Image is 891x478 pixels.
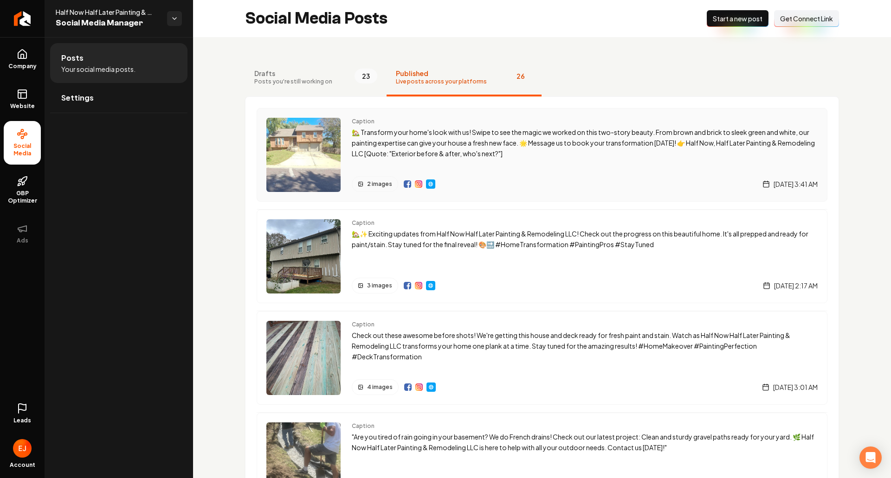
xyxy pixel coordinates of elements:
img: Facebook [404,282,411,289]
img: Facebook [404,383,412,391]
a: View on Instagram [415,282,422,289]
span: Caption [352,422,818,430]
img: Facebook [404,180,411,188]
span: Posts [61,52,84,64]
span: Published [396,69,487,78]
span: Caption [352,118,818,125]
a: GBP Optimizer [4,168,41,212]
span: Start a new post [713,14,762,23]
span: Company [5,63,40,70]
img: Website [427,282,434,289]
span: Ads [13,237,32,244]
button: Ads [4,216,41,252]
img: Website [427,383,435,391]
a: Post previewCaption🏡 Transform your home's look with us! Swipe to see the magic we worked on this... [257,108,827,202]
p: 🏡 Transform your home's look with us! Swipe to see the magic we worked on this two-story beauty. ... [352,127,818,159]
span: Get Connect Link [780,14,833,23]
span: Live posts across your platforms [396,78,487,85]
a: View on Facebook [404,282,411,289]
span: 2 images [367,180,392,188]
button: Open user button [13,435,32,458]
button: Get Connect Link [774,10,839,27]
span: Half Now Half Later Painting & Remodeling LLC [56,7,160,17]
p: 🏡✨ Exciting updates from Half Now Half Later Painting & Remodeling LLC! Check out the progress on... [352,229,818,250]
span: 4 images [367,383,393,391]
a: Post previewCaptionCheck out these awesome before shots! We're getting this house and deck ready ... [257,311,827,405]
span: [DATE] 3:41 AM [774,179,818,189]
div: Open Intercom Messenger [859,446,882,469]
img: Instagram [415,282,422,289]
a: Company [4,41,41,77]
button: Start a new post [707,10,768,27]
img: Rebolt Logo [14,11,31,26]
nav: Tabs [245,59,839,96]
a: Settings [50,83,187,113]
span: Social Media [4,142,41,157]
span: Settings [61,92,94,103]
a: View on Facebook [404,383,412,391]
span: 3 images [367,282,392,289]
span: 26 [509,69,532,83]
span: Drafts [254,69,332,78]
span: Social Media Manager [56,17,160,30]
span: [DATE] 3:01 AM [773,382,818,392]
img: Instagram [415,180,422,188]
a: View on Facebook [404,180,411,188]
p: "Are you tired of rain going in your basement? We do French drains! Check out our latest project:... [352,432,818,453]
img: Website [427,180,434,188]
img: Post preview [266,118,341,192]
button: DraftsPosts you're still working on23 [245,59,387,96]
a: Post previewCaption🏡✨ Exciting updates from Half Now Half Later Painting & Remodeling LLC! Check ... [257,209,827,303]
span: Website [6,102,39,110]
a: Website [426,382,436,392]
p: Check out these awesome before shots! We're getting this house and deck ready for fresh paint and... [352,330,818,362]
span: Caption [352,321,818,328]
h2: Social Media Posts [245,9,387,28]
span: Your social media posts. [61,64,136,74]
span: 23 [355,69,377,83]
a: Website [4,81,41,117]
img: Post preview [266,321,341,395]
img: Eduard Joers [13,439,32,458]
span: Account [10,461,35,469]
span: [DATE] 2:17 AM [774,281,818,290]
a: View on Instagram [415,383,423,391]
a: Website [426,179,435,189]
span: GBP Optimizer [4,190,41,204]
a: Website [426,281,435,290]
img: Post preview [266,219,341,293]
span: Leads [13,417,31,424]
span: Caption [352,219,818,227]
button: PublishedLive posts across your platforms26 [387,59,542,96]
a: View on Instagram [415,180,422,188]
span: Posts you're still working on [254,78,332,85]
a: Leads [4,395,41,432]
img: Instagram [415,383,423,391]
